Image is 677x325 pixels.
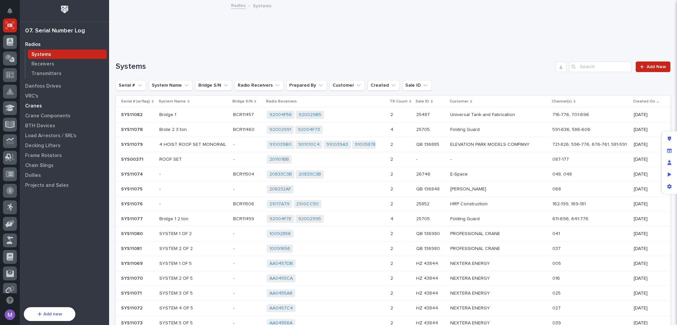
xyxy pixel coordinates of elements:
[416,155,419,162] p: -
[233,126,256,133] p: BCR11460
[450,216,547,222] p: Folding Guard
[269,157,289,162] a: 201101BB
[7,135,17,146] img: Brittany
[450,246,547,252] p: PROFESSIONAL CRANE
[233,185,236,192] p: -
[25,59,109,68] a: Receivers
[450,142,547,147] p: ELEVATION PARK MODELS COMPANY
[633,98,655,105] p: Created On
[269,216,292,222] a: 92004F7E
[25,113,70,119] p: Crane Components
[159,261,228,266] p: SYSTEM 1 OF 5
[31,71,61,77] p: Transmitters
[552,172,628,177] p: 048, 048
[416,304,439,311] p: HZ 43844
[416,215,431,222] p: 25705
[233,200,256,207] p: BCR11506
[20,150,109,160] a: Frame Rotators
[121,230,144,237] p: SYS11080
[552,246,628,252] p: 037
[116,122,670,137] tr: SYS11078SYS11078 Bride 2 3 tonBCR11460BCR11460 92002991 92004F73 44 2570525705 Folding Guard591-6...
[59,3,71,16] img: Workspace Logo
[450,201,547,207] p: HRP Construction
[159,276,228,281] p: SYSTEM 2 OF 5
[269,142,292,147] a: 910039B0
[20,180,109,190] a: Projects and Sales
[253,2,271,9] p: Systems
[116,137,670,152] tr: SYS11079SYS11079 4 HOIST ROOF SET MONORAIL-- 910039B0 901010C4 910039A3 9100587E 22 QB 136885QB 1...
[159,186,228,192] p: -
[233,304,236,311] p: -
[355,142,376,147] a: 9100587E
[416,98,429,105] p: Sale ID
[552,98,572,105] p: Channel(s)
[416,126,431,133] p: 25705
[390,274,394,281] p: 2
[159,231,228,237] p: SYSTEM 1 OF 2
[634,186,660,192] p: [DATE]
[269,201,290,207] a: 21017A79
[634,231,660,237] p: [DATE]
[450,172,547,177] p: E-Space
[59,142,72,147] span: [DATE]
[102,124,120,132] button: See all
[326,142,348,147] a: 910039A3
[55,142,57,147] span: •
[159,127,228,133] p: Bride 2 3 ton
[121,170,144,177] p: SYS11074
[116,256,670,271] tr: SYS11069SYS11069 SYSTEM 1 OF 5-- AA0457DB 22 HZ 43844HZ 43844 NEXTERA ENERGY005[DATE]
[298,142,320,147] a: 901010C4
[116,167,670,182] tr: SYS11074SYS11074 -BCR11504BCR11504 20833C3B 20833C3B 22 2674626746 E-Space048, 048[DATE]
[390,185,394,192] p: 2
[20,91,109,101] a: VRC's
[552,142,628,147] p: 721-826, 596-776, 676-761, 581-591
[450,305,547,311] p: NEXTERA ENERGY
[116,212,670,226] tr: SYS11077SYS11077 Bridge 1 2 tonBCR11459BCR11459 92004F7E 92002995 44 2570525705 Folding Guard611-...
[235,80,284,91] button: Radio Receivers
[330,80,365,91] button: Customer
[450,112,547,118] p: Universal Tank and Fabrication
[368,80,400,91] button: Created
[13,83,36,90] span: Help Docs
[149,80,193,91] button: System Name
[20,170,109,180] a: Dollies
[59,159,72,165] span: [DATE]
[20,131,109,141] a: Load Arrestors / SRL's
[121,274,144,281] p: SYS11070
[116,80,146,91] button: Serial #
[552,186,628,192] p: 068
[25,103,42,109] p: Cranes
[3,308,17,322] button: users-avatar
[121,185,144,192] p: SYS11075
[25,123,55,129] p: BTH Devices
[4,81,39,93] a: 📖Help Docs
[25,133,76,139] p: Load Arrestors / SRL's
[450,186,547,192] p: [PERSON_NAME]
[121,304,144,311] p: SYS11072
[269,186,291,192] a: 208232AF
[159,112,228,118] p: Bridge 1
[390,98,408,105] p: TX Count
[298,127,320,133] a: 92004F73
[390,230,394,237] p: 2
[233,245,236,252] p: -
[159,142,228,147] p: 4 HOIST ROOF SET MONORAIL
[269,305,293,311] a: AA0457C4
[20,121,109,131] a: BTH Devices
[20,81,109,91] a: Danfoss Drives
[121,245,143,252] p: SYS11081
[634,172,660,177] p: [DATE]
[298,216,321,222] a: 92002995
[20,111,109,121] a: Crane Components
[269,127,291,133] a: 92002991
[159,291,228,296] p: SYSTEM 3 OF 5
[48,83,84,90] span: Onboarding Call
[552,112,628,118] p: 716-776, 701-696
[159,201,228,207] p: -
[7,26,120,37] p: Welcome 👋
[552,291,628,296] p: 025
[195,80,232,91] button: Bridge S/N
[552,276,628,281] p: 016
[402,80,432,91] button: Sale ID
[647,64,666,69] span: Add New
